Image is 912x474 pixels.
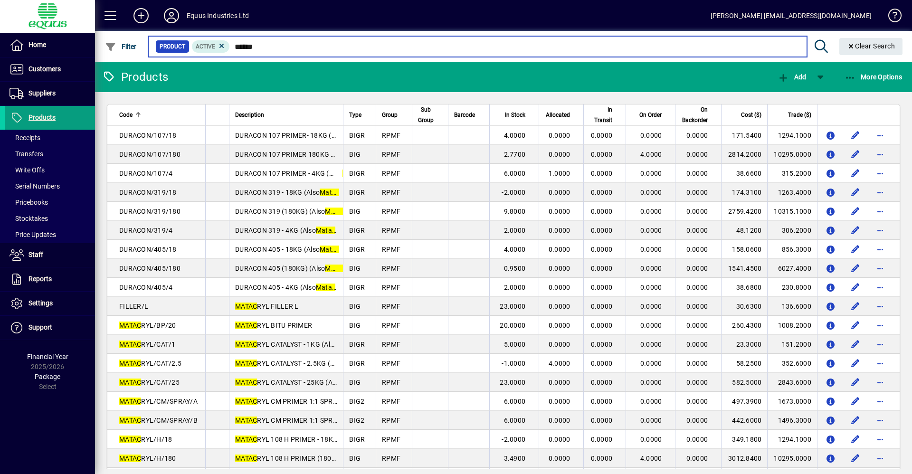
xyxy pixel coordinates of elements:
span: RPMF [382,360,400,367]
div: [PERSON_NAME] [EMAIL_ADDRESS][DOMAIN_NAME] [711,8,872,23]
em: MATAC [235,322,257,329]
span: DURACON/319/4 [119,227,172,234]
span: 0.0000 [591,322,613,329]
span: RPMF [382,170,400,177]
span: 6.0000 [504,398,526,405]
span: Code [119,110,133,120]
span: 0.0000 [591,227,613,234]
td: 2843.6000 [767,373,817,392]
span: RPMF [382,151,400,158]
span: 0.0000 [591,360,613,367]
span: BIGR [349,246,365,253]
span: RYL BITU PRIMER [235,322,312,329]
span: 0.0000 [549,341,570,348]
span: 0.0000 [640,379,662,386]
span: BIGR [349,227,365,234]
span: 0.0000 [549,265,570,272]
span: 4.0000 [504,246,526,253]
span: 0.0000 [549,227,570,234]
span: 0.0000 [686,189,708,196]
td: 1541.4500 [721,259,767,278]
span: DURACON/107/4 [119,170,172,177]
a: Receipts [5,130,95,146]
span: 0.0000 [591,170,613,177]
span: RYL CM PRIMER 1:1 SPRAY UNIT B - 20KG [235,417,386,424]
span: RYL CATALYST - 25KG (Also Duracon Catalyst) [235,379,399,386]
span: 0.0000 [686,265,708,272]
td: 10315.1000 [767,202,817,221]
span: 0.0000 [686,284,708,291]
button: More options [873,375,888,390]
span: Type [349,110,361,120]
span: Price Updates [9,231,56,238]
button: Edit [848,166,863,181]
button: Edit [848,451,863,466]
div: Allocated [545,110,579,120]
span: 2.0000 [504,227,526,234]
button: More options [873,280,888,295]
a: Price Updates [5,227,95,243]
span: RPMF [382,398,400,405]
button: Edit [848,299,863,314]
span: Suppliers [28,89,56,97]
span: Pricebooks [9,199,48,206]
td: 174.3100 [721,183,767,202]
span: BIGR [349,341,365,348]
button: More options [873,451,888,466]
div: On Backorder [681,104,716,125]
span: RPMF [382,246,400,253]
em: MATAC [235,398,257,405]
a: Customers [5,57,95,81]
span: DURACON 405 - 18KG (Also ryl 405) [235,246,362,253]
td: 23.3000 [721,335,767,354]
span: Serial Numbers [9,182,60,190]
a: Transfers [5,146,95,162]
em: MATAC [235,417,257,424]
span: 5.0000 [504,341,526,348]
span: 23.0000 [500,303,525,310]
em: MATAC [235,303,257,310]
div: Sub Group [418,104,442,125]
button: Edit [848,394,863,409]
div: Barcode [454,110,484,120]
a: Write Offs [5,162,95,178]
a: Reports [5,267,95,291]
span: RYL FILLER L [235,303,298,310]
span: BIG [349,151,361,158]
span: 0.0000 [640,208,662,215]
span: 0.0000 [686,322,708,329]
button: Edit [848,337,863,352]
span: Filter [105,43,137,50]
div: Code [119,110,199,120]
span: Support [28,323,52,331]
span: 0.0000 [640,360,662,367]
div: Type [349,110,370,120]
span: 0.0000 [640,132,662,139]
button: Edit [848,223,863,238]
td: 151.2000 [767,335,817,354]
em: Matac [342,170,362,177]
span: Receipts [9,134,40,142]
span: FILLER/L [119,303,148,310]
td: 38.6600 [721,164,767,183]
span: 0.0000 [640,303,662,310]
span: RYL CATALYST - 2.5KG (Also Duracon Catalyst) [235,360,400,367]
button: More options [873,204,888,219]
span: RPMF [382,341,400,348]
div: Equus Industries Ltd [187,8,249,23]
a: Serial Numbers [5,178,95,194]
span: 0.0000 [549,246,570,253]
span: Products [28,114,56,121]
span: BIGR [349,360,365,367]
button: Edit [848,147,863,162]
span: Staff [28,251,43,258]
span: DURACON/319/180 [119,208,180,215]
span: 0.0000 [549,284,570,291]
td: 315.2000 [767,164,817,183]
button: More options [873,337,888,352]
td: 6027.4000 [767,259,817,278]
span: RPMF [382,265,400,272]
span: In Transit [589,104,612,125]
span: 2.7700 [504,151,526,158]
em: MATAC [235,360,257,367]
